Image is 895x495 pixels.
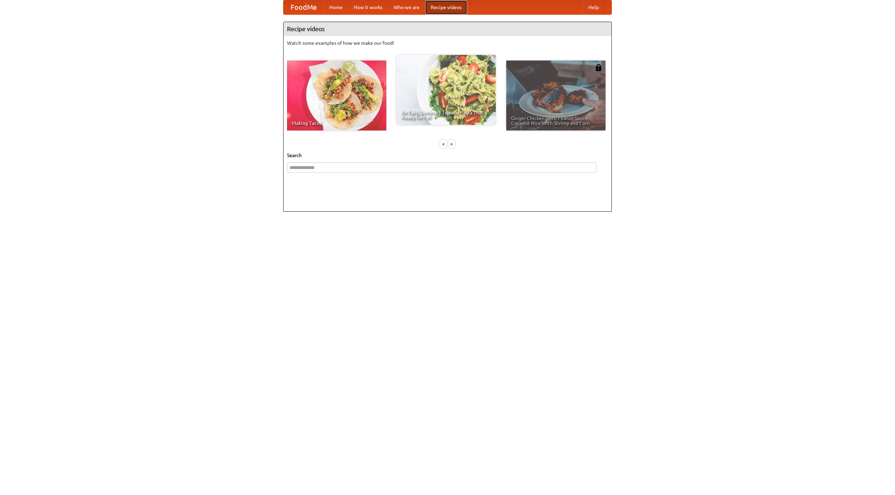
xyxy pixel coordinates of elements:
div: » [449,140,455,148]
div: « [440,140,446,148]
h4: Recipe videos [284,22,611,36]
a: FoodMe [284,0,324,14]
span: An Easy, Summery Tomato Pasta That's Ready for Fall [401,110,491,120]
a: Who we are [388,0,425,14]
a: An Easy, Summery Tomato Pasta That's Ready for Fall [396,55,496,125]
a: Help [583,0,604,14]
p: Watch some examples of how we make our food! [287,40,608,47]
a: Recipe videos [425,0,467,14]
a: Home [324,0,348,14]
span: Making Tacos [292,121,381,126]
h5: Search [287,152,608,159]
img: 483408.png [595,64,602,71]
a: Making Tacos [287,61,386,130]
a: How it works [348,0,388,14]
